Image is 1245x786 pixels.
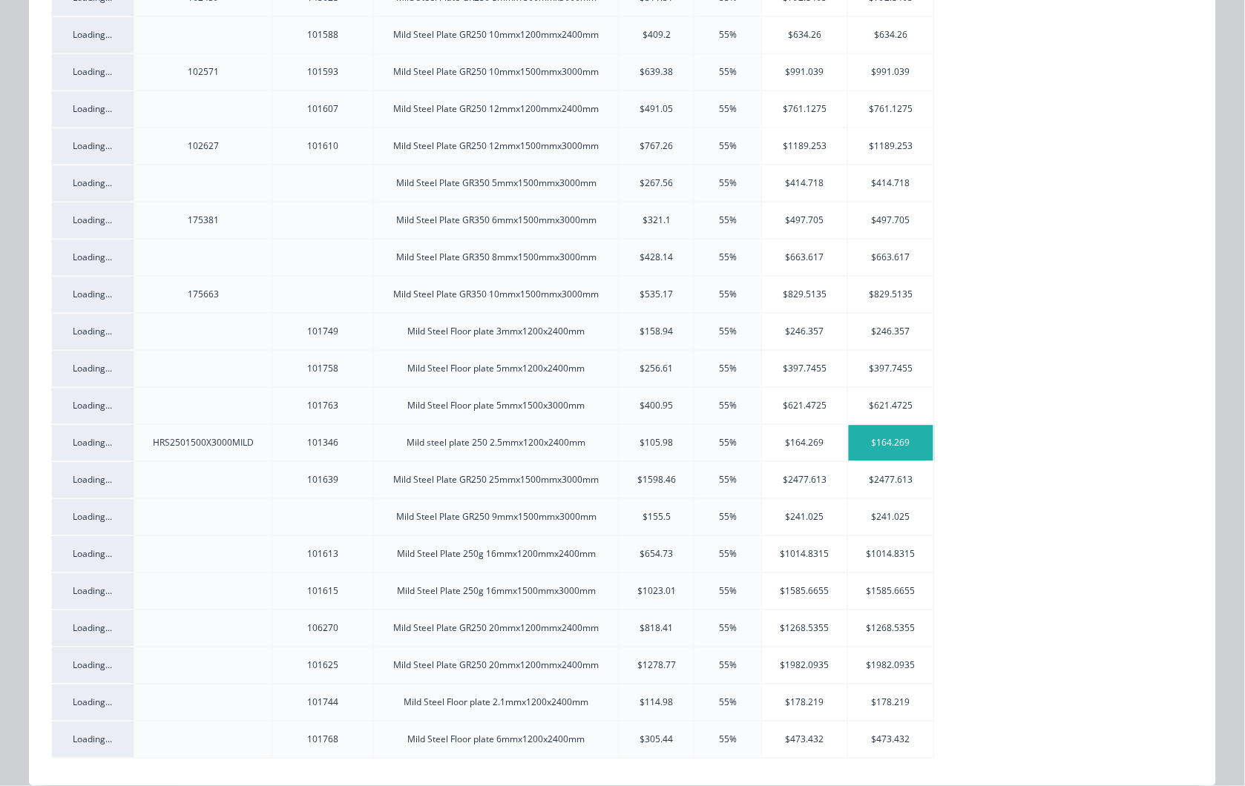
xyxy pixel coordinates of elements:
div: $535.17 [620,288,694,301]
div: $761.1275 [849,102,933,116]
div: $1268.5355 [849,621,933,635]
span: Loading... [73,362,113,374]
div: 55% [695,139,761,153]
div: 101639 [273,473,373,486]
div: $1982.0935 [763,658,847,672]
div: $767.26 [620,139,694,153]
div: $414.718 [849,176,933,190]
div: $473.432 [763,733,847,746]
div: $634.26 [763,28,847,42]
div: 55% [695,547,761,561]
div: Mild Steel Floor plate 3mmx1200x2400mm [375,325,618,338]
div: $497.705 [849,214,933,227]
div: $621.4725 [763,399,847,412]
div: 55% [695,733,761,746]
div: HRS2501500X3000MILD [135,436,272,449]
div: $2477.613 [763,473,847,486]
div: 55% [695,102,761,116]
div: 101768 [273,733,373,746]
div: $305.44 [620,733,694,746]
div: 55% [695,436,761,449]
span: Loading... [73,139,113,152]
div: $400.95 [620,399,694,412]
div: $829.5135 [763,288,847,301]
div: $155.5 [620,510,694,524]
div: 55% [695,473,761,486]
span: Loading... [73,733,113,745]
div: $991.039 [849,65,933,79]
div: $1982.0935 [849,658,933,672]
div: 102627 [135,139,272,153]
div: 102571 [135,65,272,79]
div: Mild Steel Plate 250g 16mmx1500mmx3000mm [375,584,618,598]
div: $397.7455 [763,362,847,375]
div: $428.14 [620,251,694,264]
div: 55% [695,399,761,412]
div: $991.039 [763,65,847,79]
span: Loading... [73,325,113,337]
div: $2477.613 [849,473,933,486]
div: Mild Steel Plate GR250 25mmx1500mmx3000mm [375,473,618,486]
div: $158.94 [620,325,694,338]
div: $164.269 [849,436,933,449]
div: $241.025 [763,510,847,524]
div: Mild Steel Plate GR250 10mmx1500mmx3000mm [375,65,618,79]
div: Mild Steel Plate GR250 12mmx1200mmx2400mm [375,102,618,116]
div: Mild Steel Plate GR350 6mmx1500mmx3000mm [375,214,618,227]
div: 55% [695,176,761,190]
div: 55% [695,288,761,301]
div: $1598.46 [620,473,694,486]
span: Loading... [73,621,113,634]
div: $246.357 [763,325,847,338]
div: 101607 [273,102,373,116]
span: Loading... [73,28,113,41]
div: $164.269 [763,436,847,449]
div: $1189.253 [763,139,847,153]
div: $497.705 [763,214,847,227]
div: 106270 [273,621,373,635]
div: 101593 [273,65,373,79]
span: Loading... [73,288,113,300]
span: Loading... [73,473,113,486]
div: 55% [695,510,761,524]
div: Mild Steel Plate GR250 12mmx1500mmx3000mm [375,139,618,153]
span: Loading... [73,696,113,708]
div: Mild Steel Plate GR250 10mmx1200mmx2400mm [375,28,618,42]
span: Loading... [73,176,113,189]
span: Loading... [73,399,113,412]
div: $639.38 [620,65,694,79]
div: $473.432 [849,733,933,746]
div: 101763 [273,399,373,412]
div: 55% [695,28,761,42]
div: $491.05 [620,102,694,116]
span: Loading... [73,65,113,78]
div: 101758 [273,362,373,375]
div: $1268.5355 [763,621,847,635]
div: $414.718 [763,176,847,190]
div: Mild Steel Plate GR250 20mmx1200mmx2400mm [375,621,618,635]
div: $1189.253 [849,139,933,153]
div: $241.025 [849,510,933,524]
div: Mild Steel Plate GR350 8mmx1500mmx3000mm [375,251,618,264]
div: Mild Steel Floor plate 2.1mmx1200x2400mm [375,696,618,709]
span: Loading... [73,510,113,523]
div: $178.219 [763,696,847,709]
div: Mild Steel Plate GR250 20mmx1200mmx2400mm [375,658,618,672]
div: Mild Steel Floor plate 6mmx1200x2400mm [375,733,618,746]
div: $256.61 [620,362,694,375]
div: Mild Steel Floor plate 5mmx1200x2400mm [375,362,618,375]
div: $1278.77 [620,658,694,672]
div: 101613 [273,547,373,561]
div: 175381 [135,214,272,227]
div: $663.617 [763,251,847,264]
div: 101615 [273,584,373,598]
div: 101346 [273,436,373,449]
div: $246.357 [849,325,933,338]
span: Loading... [73,547,113,560]
span: Loading... [73,658,113,671]
div: $663.617 [849,251,933,264]
span: Loading... [73,102,113,115]
span: Loading... [73,584,113,597]
div: 101625 [273,658,373,672]
div: $1585.6655 [763,584,847,598]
